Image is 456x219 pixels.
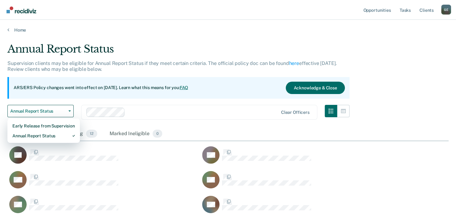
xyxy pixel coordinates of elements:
p: Supervision clients may be eligible for Annual Report Status if they meet certain criteria. The o... [7,60,337,72]
a: FAQ [180,85,189,90]
div: Annual Report Status [12,131,75,141]
a: here [289,60,299,66]
img: Recidiviz [7,6,36,13]
span: Annual Report Status [10,109,66,114]
p: ARS/ERS Policy changes went into effect on [DATE]. Learn what this means for you: [14,85,188,91]
div: CaseloadOpportunityCell-05469543 [200,146,393,171]
div: Pending12 [63,127,98,141]
span: 12 [86,130,97,138]
span: 0 [153,130,162,138]
div: CaseloadOpportunityCell-03063105 [200,171,393,195]
div: Early Release from Supervision [12,121,75,131]
div: Marked Ineligible0 [108,127,163,141]
div: Annual Report Status [7,43,350,60]
div: Clear officers [281,110,310,115]
button: Acknowledge & Close [286,82,345,94]
div: G E [441,5,451,15]
div: CaseloadOpportunityCell-03619323 [7,146,200,171]
a: Home [7,27,449,33]
button: Profile dropdown button [441,5,451,15]
div: CaseloadOpportunityCell-05544013 [7,171,200,195]
button: Annual Report Status [7,105,74,117]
